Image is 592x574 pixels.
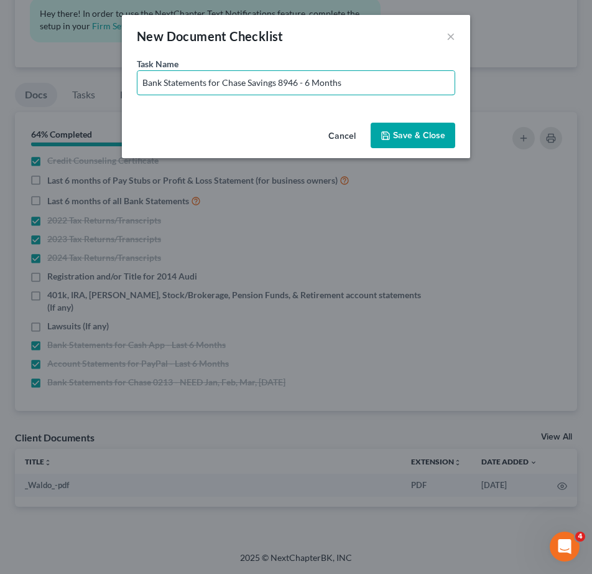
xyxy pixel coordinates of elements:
[575,532,585,542] span: 4
[137,59,178,69] span: Task Name
[550,532,580,562] iframe: Intercom live chat
[137,29,284,44] span: New Document Checklist
[446,29,455,44] button: ×
[318,124,366,149] button: Cancel
[371,123,455,149] button: Save & Close
[137,71,455,95] input: Enter document description..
